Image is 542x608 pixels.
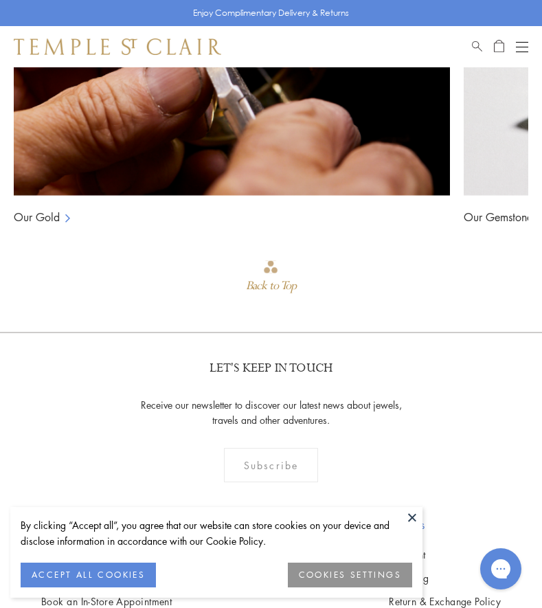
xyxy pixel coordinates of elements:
iframe: Gorgias live chat messenger [473,543,528,594]
a: Our Gemstones [464,210,537,225]
a: Payment [389,547,501,562]
p: Enjoy Complimentary Delivery & Returns [193,6,349,20]
a: Shipping [389,570,501,585]
button: COOKIES SETTINGS [288,563,412,587]
h2: Orders [389,517,501,533]
button: Open navigation [516,38,528,55]
div: Go to top [246,259,295,297]
img: Temple St. Clair [14,38,221,55]
div: Subscribe [224,448,318,482]
p: LET'S KEEP IN TOUCH [210,361,332,376]
p: Receive our newsletter to discover our latest news about jewels, travels and other adventures. [132,397,410,427]
div: Back to Top [246,275,295,297]
div: By clicking “Accept all”, you agree that our website can store cookies on your device and disclos... [21,517,412,549]
a: Search [472,38,482,55]
a: Our Gold [14,210,60,225]
a: Open Shopping Bag [494,38,504,55]
button: ACCEPT ALL COOKIES [21,563,156,587]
